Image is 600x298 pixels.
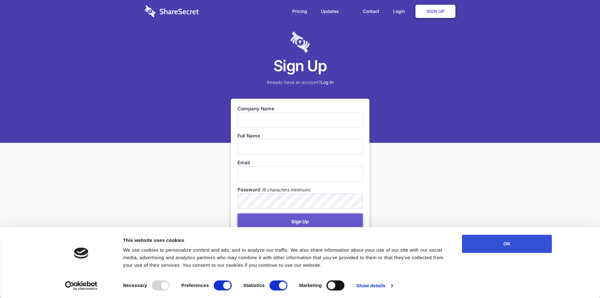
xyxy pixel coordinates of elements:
[237,159,363,166] label: Email
[237,105,363,112] label: Company Name
[286,2,313,21] a: Pricing
[123,246,448,269] div: We use cookies to personalize content and ads, and to analyze our traffic. We also share informat...
[356,281,393,290] a: Show details
[462,235,552,253] button: OK
[291,32,310,53] img: logo-lt-purple-60x68@2x-c671a683ea72a1d466fb5d642181eefbee81c4e10ba9aed56c8e1d7e762e8086.png
[243,283,265,288] strong: Statistics
[123,283,147,288] strong: Necessary
[321,79,334,85] a: Log In
[123,237,448,244] div: This website uses cookies
[261,186,310,193] em: (6 characters minimum)
[181,283,209,288] strong: Preferences
[54,281,109,290] a: Usercentrics Cookiebot - opens in a new window
[357,2,386,21] a: Contact
[237,132,363,139] label: Full Name
[237,213,363,230] button: Sign Up
[145,5,199,17] img: logo-wordmark-white-trans-d4663122ce5f474addd5e946df7df03e33cb6a1c49d2221995e7729f52c070b2.svg
[387,2,414,21] a: Login
[237,186,260,193] label: Password
[415,5,455,18] a: Sign Up
[74,248,89,259] img: logo
[299,283,322,288] strong: Marketing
